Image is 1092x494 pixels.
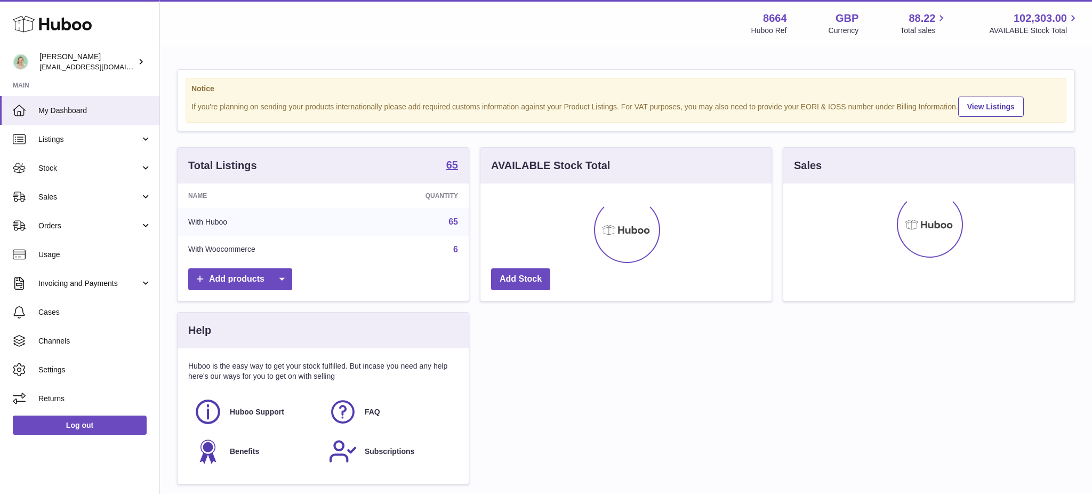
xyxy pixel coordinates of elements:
[365,447,414,457] span: Subscriptions
[958,97,1024,117] a: View Listings
[453,245,458,254] a: 6
[836,11,858,26] strong: GBP
[38,336,151,346] span: Channels
[328,437,453,466] a: Subscriptions
[38,106,151,116] span: My Dashboard
[13,416,147,435] a: Log out
[230,407,284,417] span: Huboo Support
[446,160,458,172] a: 65
[38,163,140,173] span: Stock
[448,217,458,226] a: 65
[491,158,610,173] h3: AVAILABLE Stock Total
[365,407,380,417] span: FAQ
[829,26,859,36] div: Currency
[763,11,787,26] strong: 8664
[39,62,157,71] span: [EMAIL_ADDRESS][DOMAIN_NAME]
[39,52,135,72] div: [PERSON_NAME]
[178,236,358,264] td: With Woocommerce
[446,160,458,170] strong: 65
[178,208,358,236] td: With Huboo
[1014,11,1067,26] span: 102,303.00
[751,26,787,36] div: Huboo Ref
[194,397,318,426] a: Huboo Support
[491,268,550,290] a: Add Stock
[191,95,1061,117] div: If you're planning on sending your products internationally please add required customs informati...
[989,26,1079,36] span: AVAILABLE Stock Total
[178,184,358,208] th: Name
[989,11,1079,36] a: 102,303.00 AVAILABLE Stock Total
[191,84,1061,94] strong: Notice
[38,307,151,317] span: Cases
[188,158,257,173] h3: Total Listings
[358,184,469,208] th: Quantity
[38,221,140,231] span: Orders
[188,268,292,290] a: Add products
[13,54,29,70] img: internalAdmin-8664@internal.huboo.com
[38,134,140,145] span: Listings
[900,26,948,36] span: Total sales
[328,397,453,426] a: FAQ
[38,192,140,202] span: Sales
[194,437,318,466] a: Benefits
[909,11,935,26] span: 88.22
[38,250,151,260] span: Usage
[188,323,211,338] h3: Help
[900,11,948,36] a: 88.22 Total sales
[794,158,822,173] h3: Sales
[38,365,151,375] span: Settings
[188,361,458,381] p: Huboo is the easy way to get your stock fulfilled. But incase you need any help here's our ways f...
[38,394,151,404] span: Returns
[38,278,140,289] span: Invoicing and Payments
[230,447,259,457] span: Benefits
